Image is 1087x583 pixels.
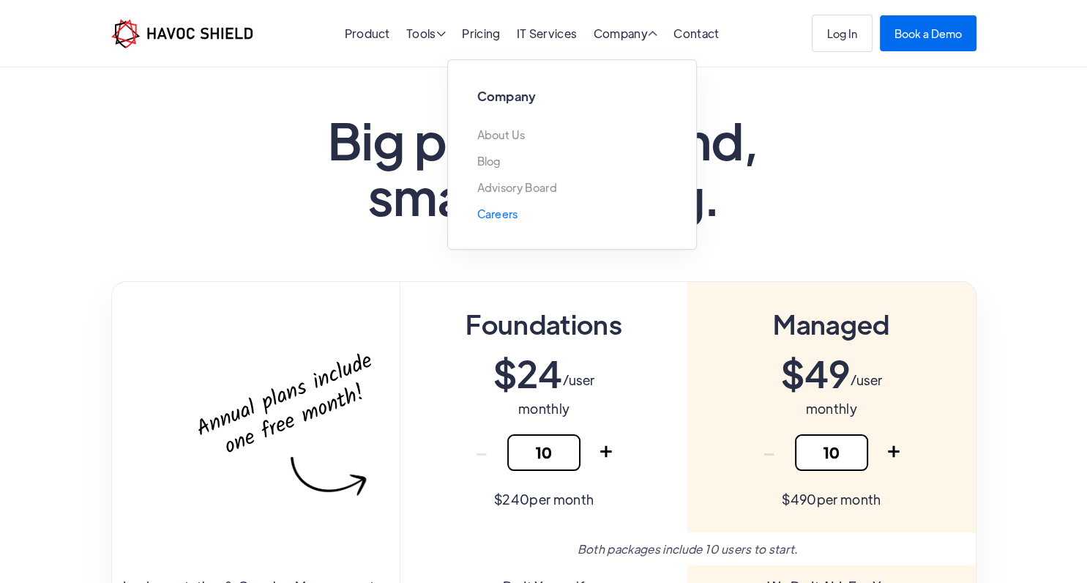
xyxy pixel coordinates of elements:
form: Price Form 1 [751,434,912,471]
a: Contact [673,26,719,41]
form: Price Form 1 [463,434,624,471]
img: Arrow pointing to pricing [288,455,369,499]
div: /user [851,370,883,391]
a: Careers [477,208,518,220]
a: Blog [477,155,501,167]
div: /user [563,370,595,391]
span: 490 [791,491,817,508]
div: Managed [773,304,889,344]
a: - [463,434,500,471]
a: home [111,19,253,48]
span:  [648,28,657,40]
div: 49 [804,354,851,391]
div: $ per month [782,489,881,510]
div: Tools [406,28,446,42]
nav: Company [447,42,698,250]
span: 240 [502,491,529,508]
a: About Us [477,129,526,141]
div: Company [594,28,658,42]
h2: Company [477,89,668,103]
a: Book a Demo [880,15,976,51]
div: 24 [517,354,563,391]
div: monthly [806,398,857,420]
div: monthly [518,398,569,420]
div: Company [594,28,658,42]
a: - [751,434,788,471]
div: $ per month [494,489,594,510]
div: Tools [406,28,446,42]
a: + [588,434,624,471]
a: IT Services [517,26,578,41]
a: Pricing [462,26,500,41]
iframe: Chat Widget [843,425,1087,583]
div: $ [781,354,804,391]
a: Log In [812,15,873,52]
div: Foundations [466,304,622,344]
div: $ [493,354,517,391]
a: Advisory Board [477,182,557,193]
h1: Big peace of mind, small price tag. [242,111,846,223]
img: Havoc Shield logo [111,19,253,48]
input: 10 [795,434,868,471]
a: Product [344,26,389,41]
em: Both packages include 10 users to start. [578,541,799,557]
span:  [436,28,446,40]
input: 10 [507,434,580,471]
